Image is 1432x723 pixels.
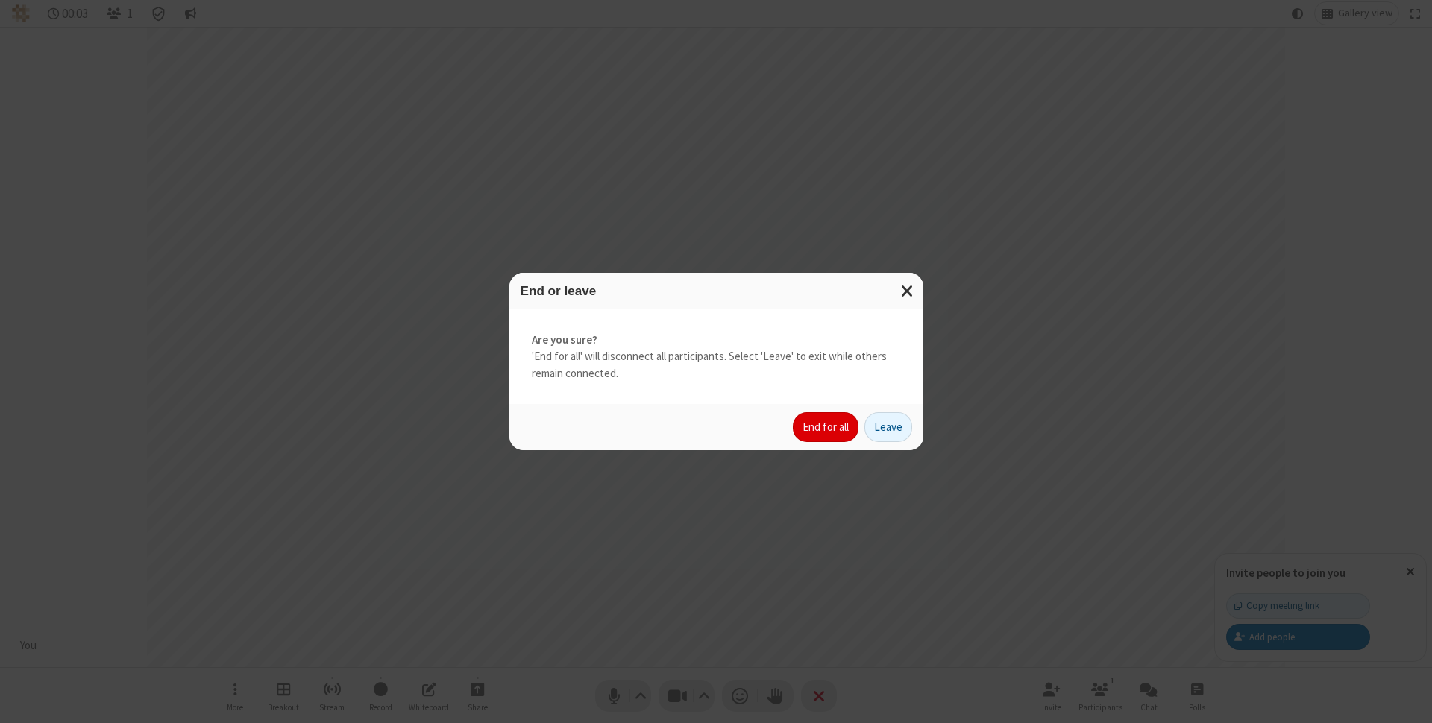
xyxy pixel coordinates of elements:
button: Leave [864,412,912,442]
button: Close modal [892,273,923,309]
div: 'End for all' will disconnect all participants. Select 'Leave' to exit while others remain connec... [509,309,923,405]
button: End for all [793,412,858,442]
h3: End or leave [521,284,912,298]
strong: Are you sure? [532,332,901,349]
